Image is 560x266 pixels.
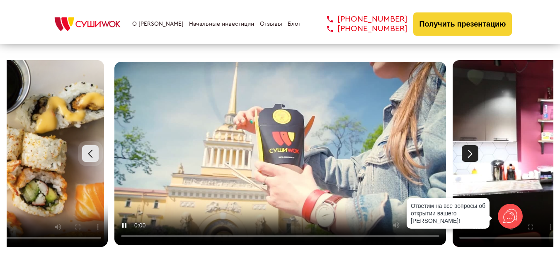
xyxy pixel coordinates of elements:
[407,198,490,229] div: Ответим на все вопросы об открытии вашего [PERSON_NAME]!
[288,21,301,27] a: Блог
[315,15,407,24] a: [PHONE_NUMBER]
[413,12,512,36] button: Получить презентацию
[315,24,407,34] a: [PHONE_NUMBER]
[189,21,254,27] a: Начальные инвестиции
[260,21,282,27] a: Отзывы
[48,15,127,33] img: СУШИWOK
[132,21,184,27] a: О [PERSON_NAME]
